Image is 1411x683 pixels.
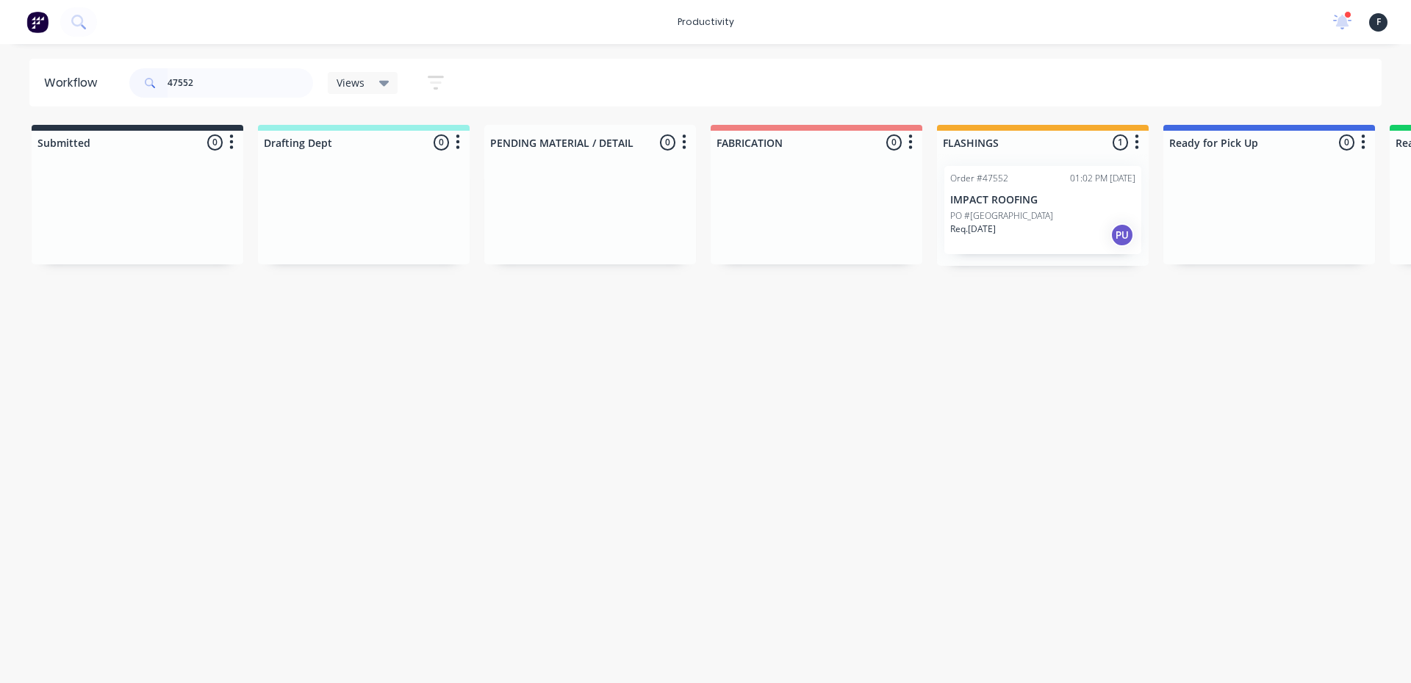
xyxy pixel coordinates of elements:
[944,166,1141,254] div: Order #4755201:02 PM [DATE]IMPACT ROOFINGPO #[GEOGRAPHIC_DATA]Req.[DATE]PU
[950,194,1135,206] p: IMPACT ROOFING
[1376,15,1381,29] span: F
[1070,172,1135,185] div: 01:02 PM [DATE]
[44,74,104,92] div: Workflow
[950,172,1008,185] div: Order #47552
[168,68,313,98] input: Search for orders...
[1110,223,1134,247] div: PU
[950,209,1053,223] p: PO #[GEOGRAPHIC_DATA]
[670,11,742,33] div: productivity
[337,75,365,90] span: Views
[950,223,996,236] p: Req. [DATE]
[26,11,49,33] img: Factory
